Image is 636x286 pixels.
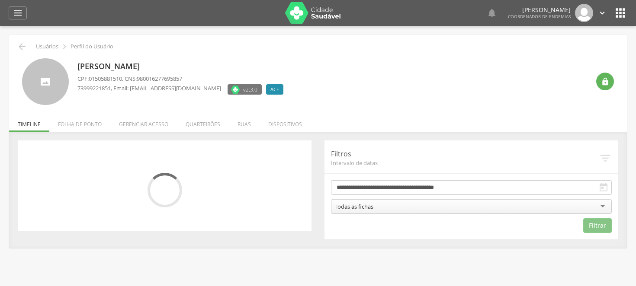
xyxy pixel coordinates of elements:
[334,203,373,210] div: Todas as fichas
[487,8,497,18] i: 
[260,112,311,132] li: Dispositivos
[597,4,607,22] a: 
[270,86,279,93] span: ACE
[228,84,262,95] label: Versão do aplicativo
[243,85,257,94] span: v2.3.0
[508,13,571,19] span: Coordenador de Endemias
[13,8,23,18] i: 
[599,152,612,165] i: 
[9,6,27,19] a: 
[598,182,609,193] i: 
[77,84,111,92] span: 73999221851
[36,43,58,50] p: Usuários
[49,112,110,132] li: Folha de ponto
[17,41,27,52] i: Voltar
[596,73,614,90] div: Resetar senha
[583,218,612,233] button: Filtrar
[77,75,288,83] p: CPF: , CNS:
[60,42,69,51] i: 
[71,43,113,50] p: Perfil do Usuário
[229,112,260,132] li: Ruas
[601,77,610,86] i: 
[508,7,571,13] p: [PERSON_NAME]
[331,149,599,159] p: Filtros
[77,61,288,72] p: [PERSON_NAME]
[597,8,607,18] i: 
[177,112,229,132] li: Quarteirões
[614,6,627,20] i: 
[137,75,182,83] span: 980016277695857
[77,84,221,92] p: , Email: [EMAIL_ADDRESS][DOMAIN_NAME]
[110,112,177,132] li: Gerenciar acesso
[487,4,497,22] a: 
[331,159,599,167] span: Intervalo de datas
[89,75,122,83] span: 01505881510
